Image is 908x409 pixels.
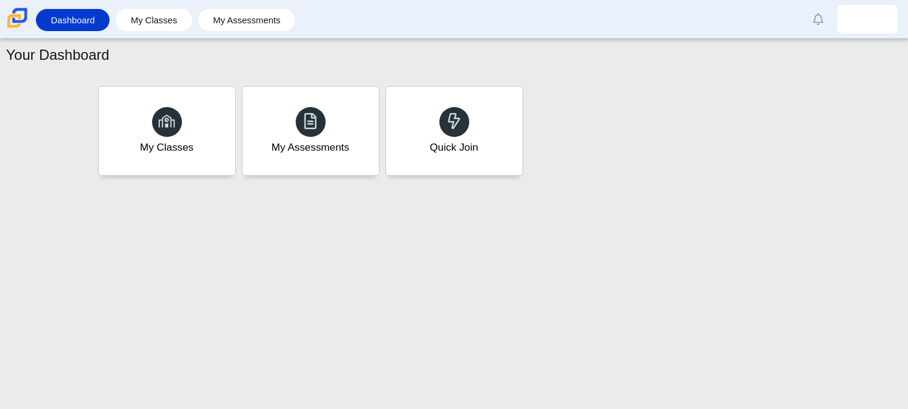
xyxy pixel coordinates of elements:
div: My Classes [140,140,194,155]
a: My Classes [98,86,236,176]
a: jalani.godoy.r06TpV [837,5,897,33]
a: Dashboard [42,9,104,31]
div: Quick Join [430,140,478,155]
img: Carmen School of Science & Technology [5,5,30,30]
a: My Assessments [204,9,290,31]
a: My Classes [122,9,186,31]
img: jalani.godoy.r06TpV [858,10,877,29]
div: My Assessments [272,140,350,155]
a: My Assessments [242,86,379,176]
a: Quick Join [385,86,523,176]
h1: Your Dashboard [6,45,110,65]
a: Carmen School of Science & Technology [5,22,30,32]
a: Alerts [805,6,831,32]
